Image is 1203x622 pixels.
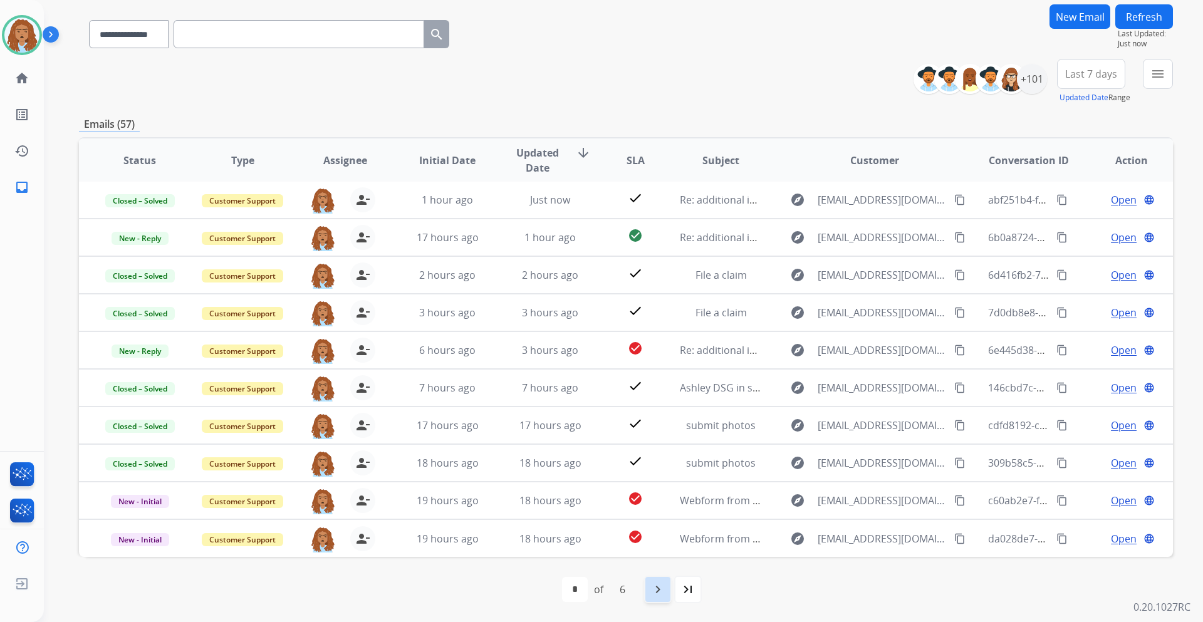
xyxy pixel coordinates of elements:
[1056,495,1068,506] mat-icon: content_copy
[1143,345,1155,356] mat-icon: language
[355,230,370,245] mat-icon: person_remove
[1143,420,1155,431] mat-icon: language
[1143,495,1155,506] mat-icon: language
[310,526,335,552] img: agent-avatar
[105,382,175,395] span: Closed – Solved
[355,455,370,470] mat-icon: person_remove
[105,420,175,433] span: Closed – Solved
[1111,230,1137,245] span: Open
[310,413,335,439] img: agent-avatar
[310,375,335,402] img: agent-avatar
[202,533,283,546] span: Customer Support
[686,418,756,432] span: submit photos
[702,153,739,168] span: Subject
[1065,71,1117,76] span: Last 7 days
[954,345,966,356] mat-icon: content_copy
[1111,267,1137,282] span: Open
[954,232,966,243] mat-icon: content_copy
[680,231,803,244] span: Re: additional information
[519,418,581,432] span: 17 hours ago
[1111,418,1137,433] span: Open
[1111,192,1137,207] span: Open
[1143,232,1155,243] mat-icon: language
[628,228,643,243] mat-icon: check_circle
[988,268,1179,282] span: 6d416fb2-7f4d-4420-9991-7971dd4c3590
[628,190,643,205] mat-icon: check
[818,230,947,245] span: [EMAIL_ADDRESS][DOMAIN_NAME]
[429,27,444,42] mat-icon: search
[310,300,335,326] img: agent-avatar
[818,455,947,470] span: [EMAIL_ADDRESS][DOMAIN_NAME]
[954,382,966,393] mat-icon: content_copy
[628,454,643,469] mat-icon: check
[112,232,169,245] span: New - Reply
[1143,533,1155,544] mat-icon: language
[202,420,283,433] span: Customer Support
[1056,269,1068,281] mat-icon: content_copy
[695,306,747,319] span: File a claim
[680,532,964,546] span: Webform from [EMAIL_ADDRESS][DOMAIN_NAME] on [DATE]
[202,307,283,320] span: Customer Support
[1150,66,1165,81] mat-icon: menu
[954,533,966,544] mat-icon: content_copy
[1056,420,1068,431] mat-icon: content_copy
[105,269,175,282] span: Closed – Solved
[628,491,643,506] mat-icon: check_circle
[310,488,335,514] img: agent-avatar
[790,192,805,207] mat-icon: explore
[954,307,966,318] mat-icon: content_copy
[355,531,370,546] mat-icon: person_remove
[1143,269,1155,281] mat-icon: language
[1060,92,1130,103] span: Range
[105,457,175,470] span: Closed – Solved
[231,153,254,168] span: Type
[1143,307,1155,318] mat-icon: language
[790,418,805,433] mat-icon: explore
[954,457,966,469] mat-icon: content_copy
[988,231,1183,244] span: 6b0a8724-e20d-4118-9719-aa3a9a9390d6
[509,145,566,175] span: Updated Date
[1111,380,1137,395] span: Open
[1056,345,1068,356] mat-icon: content_copy
[417,456,479,470] span: 18 hours ago
[818,380,947,395] span: [EMAIL_ADDRESS][DOMAIN_NAME]
[417,532,479,546] span: 19 hours ago
[355,305,370,320] mat-icon: person_remove
[14,143,29,158] mat-icon: history
[323,153,367,168] span: Assignee
[680,343,803,357] span: Re: additional information
[989,153,1069,168] span: Conversation ID
[988,193,1177,207] span: abf251b4-fb82-4b82-ab70-5f80a6cd627d
[419,306,476,319] span: 3 hours ago
[112,345,169,358] span: New - Reply
[1111,531,1137,546] span: Open
[680,381,803,395] span: Ashley DSG in store credit
[850,153,899,168] span: Customer
[818,192,947,207] span: [EMAIL_ADDRESS][DOMAIN_NAME]
[988,418,1174,432] span: cdfd8192-c8b0-4f90-8955-bf7b76aa5b2f
[419,153,476,168] span: Initial Date
[628,266,643,281] mat-icon: check
[954,194,966,205] mat-icon: content_copy
[522,381,578,395] span: 7 hours ago
[628,378,643,393] mat-icon: check
[680,494,964,507] span: Webform from [EMAIL_ADDRESS][DOMAIN_NAME] on [DATE]
[105,307,175,320] span: Closed – Solved
[422,193,473,207] span: 1 hour ago
[419,268,476,282] span: 2 hours ago
[355,192,370,207] mat-icon: person_remove
[954,269,966,281] mat-icon: content_copy
[610,577,635,602] div: 6
[988,494,1177,507] span: c60ab2e7-f74a-42e6-8e2b-5ccc7c24b636
[790,230,805,245] mat-icon: explore
[790,343,805,358] mat-icon: explore
[519,456,581,470] span: 18 hours ago
[818,343,947,358] span: [EMAIL_ADDRESS][DOMAIN_NAME]
[417,418,479,432] span: 17 hours ago
[628,341,643,356] mat-icon: check_circle
[14,180,29,195] mat-icon: inbox
[1060,93,1108,103] button: Updated Date
[519,494,581,507] span: 18 hours ago
[1056,533,1068,544] mat-icon: content_copy
[628,529,643,544] mat-icon: check_circle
